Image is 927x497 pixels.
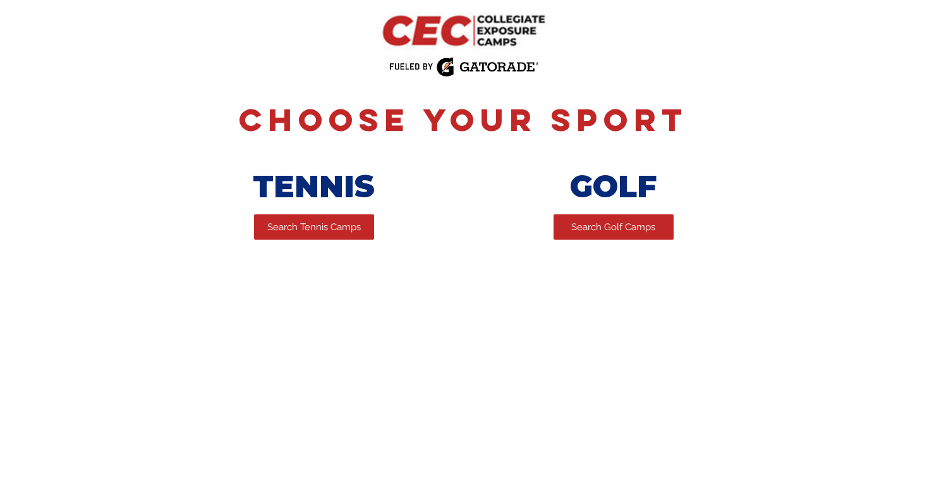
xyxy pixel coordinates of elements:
img: CEC Logo Primary.png [367,5,560,56]
a: Search Tennis Camps [254,214,374,240]
span: Search Golf Camps [571,221,655,234]
span: Choose Your Sport [239,100,688,139]
span: TENNIS [253,168,375,205]
a: Search Golf Camps [554,214,674,240]
span: GOLF [570,168,657,205]
span: Search Tennis Camps [267,221,361,234]
img: Fueled by Gatorade.png [389,57,538,77]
